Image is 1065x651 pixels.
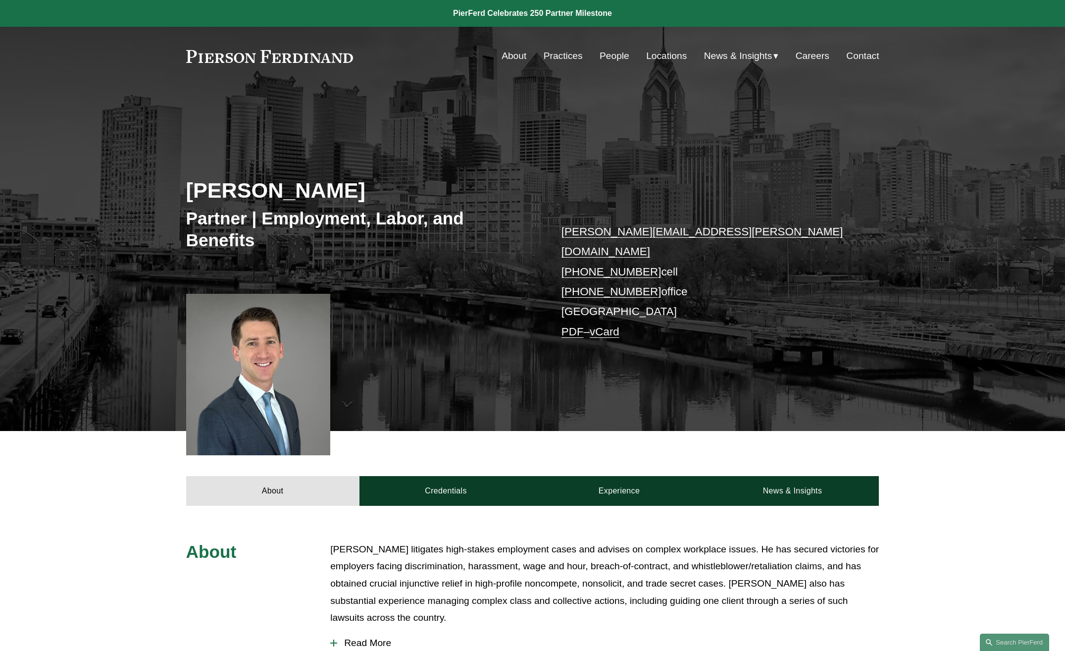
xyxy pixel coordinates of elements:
span: News & Insights [704,48,772,65]
a: Contact [846,47,879,65]
span: Read More [337,638,879,649]
a: vCard [590,325,619,338]
a: [PERSON_NAME][EMAIL_ADDRESS][PERSON_NAME][DOMAIN_NAME] [561,225,843,258]
h2: [PERSON_NAME] [186,177,533,203]
a: [PHONE_NUMBER] [561,266,661,278]
a: News & Insights [706,476,879,506]
p: [PERSON_NAME] litigates high-stakes employment cases and advises on complex workplace issues. He ... [330,541,879,627]
a: Credentials [359,476,533,506]
a: People [600,47,629,65]
a: Search this site [980,634,1049,651]
a: Practices [544,47,583,65]
a: [PHONE_NUMBER] [561,285,661,298]
a: Careers [796,47,829,65]
a: Locations [646,47,687,65]
a: PDF [561,325,584,338]
a: folder dropdown [704,47,779,65]
p: cell office [GEOGRAPHIC_DATA] – [561,222,850,342]
a: About [502,47,526,65]
span: About [186,542,237,561]
a: Experience [533,476,706,506]
h3: Partner | Employment, Labor, and Benefits [186,208,533,251]
a: About [186,476,359,506]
